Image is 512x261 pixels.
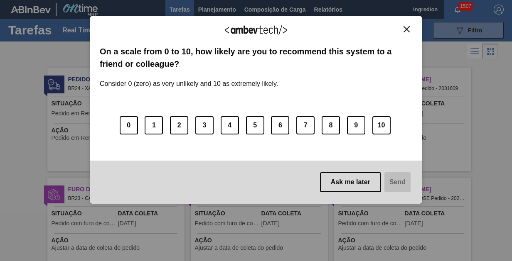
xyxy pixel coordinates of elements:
[320,172,381,192] button: Ask me later
[100,70,278,88] label: Consider 0 (zero) as very unlikely and 10 as extremely likely.
[322,116,340,134] button: 8
[145,116,163,134] button: 1
[271,116,289,134] button: 6
[347,116,365,134] button: 9
[100,45,412,71] label: On a scale from 0 to 10, how likely are you to recommend this system to a friend or colleague?
[195,116,214,134] button: 3
[221,116,239,134] button: 4
[404,26,410,32] img: Close
[225,25,287,35] img: Logo Ambevtech
[120,116,138,134] button: 0
[372,116,391,134] button: 10
[296,116,315,134] button: 7
[246,116,264,134] button: 5
[170,116,188,134] button: 2
[401,26,412,33] button: Close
